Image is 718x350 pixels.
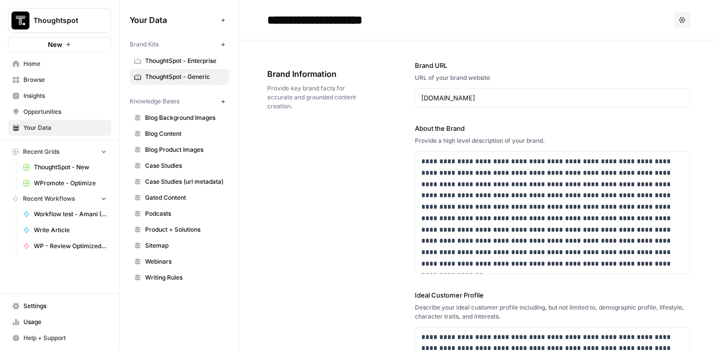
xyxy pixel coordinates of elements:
[23,123,107,132] span: Your Data
[8,8,111,33] button: Workspace: Thoughtspot
[130,174,229,190] a: Case Studies (url metadata)
[415,73,690,82] div: URL of your brand website
[23,334,107,343] span: Help + Support
[8,72,111,88] a: Browse
[8,88,111,104] a: Insights
[8,314,111,330] a: Usage
[145,225,224,234] span: Product + Solutions
[23,194,75,203] span: Recent Workflows
[8,104,111,120] a: Opportunities
[145,56,224,65] span: ThoughtSpot - Enterprise
[415,303,690,321] div: Describe your ideal customer profile including, but not limited to, demographic profile, lifestyl...
[145,209,224,218] span: Podcasts
[23,91,107,100] span: Insights
[18,238,111,254] a: WP - Review Optimized Article
[18,175,111,191] a: WPromote - Optimize
[130,190,229,206] a: Gated Content
[130,142,229,158] a: Blog Product Images
[8,191,111,206] button: Recent Workflows
[130,238,229,254] a: Sitemap
[8,56,111,72] a: Home
[145,129,224,138] span: Blog Content
[23,107,107,116] span: Opportunities
[8,37,111,52] button: New
[130,40,159,49] span: Brand Kits
[8,330,111,346] button: Help + Support
[145,241,224,250] span: Sitemap
[23,147,59,156] span: Recent Grids
[23,59,107,68] span: Home
[130,158,229,174] a: Case Studies
[421,93,684,103] input: www.sundaysoccer.com
[130,14,217,26] span: Your Data
[23,302,107,311] span: Settings
[130,53,229,69] a: ThoughtSpot - Enterprise
[34,226,107,235] span: Write Article
[34,242,107,251] span: WP - Review Optimized Article
[130,254,229,270] a: Webinars
[18,206,111,222] a: Workflow test - Amani (Intelligent Insights)
[130,69,229,85] a: ThoughtSpot - Generic
[8,298,111,314] a: Settings
[23,75,107,84] span: Browse
[130,97,179,106] span: Knowledge Bases
[34,210,107,219] span: Workflow test - Amani (Intelligent Insights)
[34,179,107,188] span: WPromote - Optimize
[145,72,224,81] span: ThoughtSpot - Generic
[267,84,359,111] span: Provide key brand facts for accurate and grounded content creation.
[34,163,107,172] span: ThoughtSpot - New
[130,110,229,126] a: Blog Background Images
[415,290,690,300] label: Ideal Customer Profile
[145,177,224,186] span: Case Studies (url metadata)
[130,270,229,286] a: Writing Rules
[11,11,29,29] img: Thoughtspot Logo
[267,68,359,80] span: Brand Information
[130,206,229,222] a: Podcasts
[415,60,690,70] label: Brand URL
[145,161,224,170] span: Case Studies
[145,257,224,266] span: Webinars
[48,39,62,49] span: New
[130,126,229,142] a: Blog Content
[145,193,224,202] span: Gated Content
[23,318,107,327] span: Usage
[145,273,224,282] span: Writing Rules
[18,159,111,175] a: ThoughtSpot - New
[130,222,229,238] a: Product + Solutions
[145,145,224,154] span: Blog Product Images
[8,120,111,136] a: Your Data
[415,136,690,145] div: Provide a high level description of your brand.
[33,15,94,25] span: Thoughtspot
[8,144,111,159] button: Recent Grids
[415,123,690,133] label: About the Brand
[145,113,224,122] span: Blog Background Images
[18,222,111,238] a: Write Article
